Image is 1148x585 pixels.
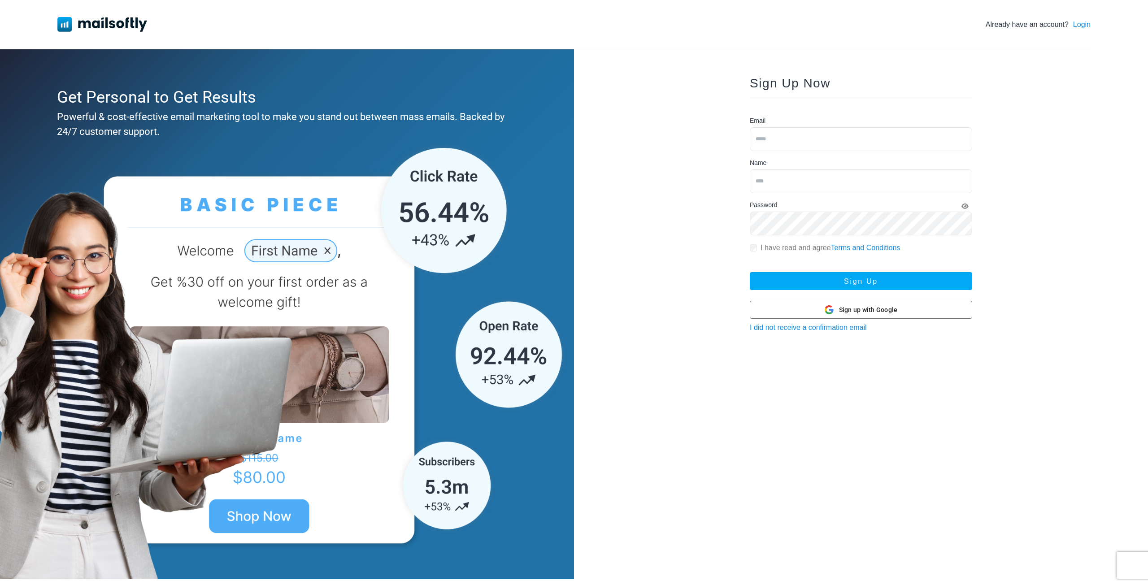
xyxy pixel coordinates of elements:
div: Powerful & cost-effective email marketing tool to make you stand out between mass emails. Backed ... [57,109,513,139]
label: Password [750,200,777,210]
img: Mailsoftly [57,17,147,31]
label: Name [750,158,766,168]
i: Show Password [961,203,969,209]
a: Terms and Conditions [831,244,900,251]
button: Sign Up [750,272,972,290]
a: I did not receive a confirmation email [750,324,867,331]
span: Sign up with Google [839,305,898,315]
span: Sign Up Now [750,76,831,90]
a: Login [1073,19,1091,30]
label: Email [750,116,765,126]
div: Already have an account? [986,19,1091,30]
label: I have read and agree [761,243,900,253]
button: Sign up with Google [750,301,972,319]
div: Get Personal to Get Results [57,85,513,109]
